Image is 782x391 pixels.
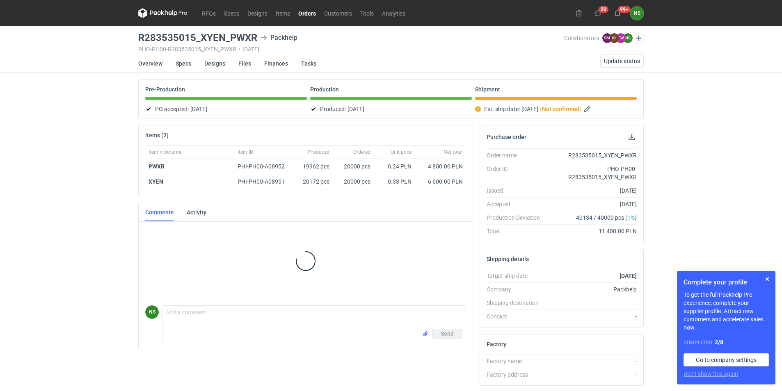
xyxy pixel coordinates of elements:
div: 19962 pcs [296,159,333,174]
a: RFQs [198,8,220,18]
div: Est. ship date: [475,104,637,114]
div: Company [487,285,546,293]
span: [DATE] [348,104,364,114]
button: Update status [600,55,644,68]
button: Edit collaborators [633,33,644,43]
a: Overview [138,55,162,73]
div: Shipping destination [487,299,546,307]
svg: Packhelp Pro [138,8,187,18]
strong: Not confirmed [542,106,579,112]
span: Produced [308,149,329,155]
figcaption: NS [145,305,159,319]
a: Files [238,55,251,73]
h1: Complete your profile [684,277,769,287]
div: [DATE] [546,200,637,208]
div: Produced: [310,104,472,114]
span: Item ID [238,149,253,155]
div: Order ID [487,165,546,181]
div: 0.33 PLN [377,177,412,186]
strong: PWXR [149,163,165,170]
span: Item nickname [149,149,181,155]
a: Specs [176,55,191,73]
div: Completed: [684,338,769,347]
strong: XYEN [149,178,163,185]
a: Activity [187,203,206,221]
div: 20172 pcs [296,174,333,189]
figcaption: SM [602,33,612,43]
p: Pre-Production [145,86,185,93]
span: [DATE] [190,104,207,114]
div: 20000 pcs [333,174,374,189]
h2: Shipping details [487,256,529,262]
div: Natalia Stępak [630,7,644,20]
span: Ordered [353,149,370,155]
div: 6 600.00 PLN [418,177,463,186]
a: Orders [294,8,320,18]
h2: Items (2) [145,132,169,139]
div: Accepted [487,200,546,208]
div: 11 400.00 PLN [546,227,637,235]
button: 99+ [611,7,624,20]
div: Issued [487,186,546,195]
div: - [546,371,637,379]
div: Target ship date [487,272,546,280]
button: 20 [592,7,605,20]
div: Natalia Stępak [145,305,159,319]
p: Shipment [475,86,500,93]
a: Designs [243,8,272,18]
h2: Purchase order [487,134,526,140]
a: Tasks [301,55,316,73]
span: Unit price [391,149,412,155]
a: Customers [320,8,356,18]
a: Finances [264,55,288,73]
strong: [DATE] [620,273,637,279]
figcaption: KI [609,33,619,43]
div: PHO-PH00-R283535015_XYEN_PWXR [546,165,637,181]
div: R283535015_XYEN_PWXR [546,151,637,159]
span: 1% [627,214,635,221]
span: 40134 / 40000 pcs ( ) [576,214,637,222]
a: Designs [204,55,225,73]
a: Go to company settings [684,353,769,366]
div: 20000 pcs [333,159,374,174]
span: Collaborators [564,35,599,41]
span: • [238,46,240,52]
div: Order name [487,151,546,159]
a: Tools [356,8,378,18]
div: Factory name [487,357,546,365]
a: Items [272,8,294,18]
button: Edit estimated shipping date [583,104,593,114]
button: Skip for now [762,274,772,284]
p: To get the full Packhelp Pro experience, complete your supplier profile. Attract new customers an... [684,291,769,332]
div: Contact [487,312,546,321]
p: Production [310,86,339,93]
span: Net total [444,149,463,155]
div: Packhelp [261,33,297,43]
a: Comments [145,203,174,221]
div: PHO-PH00-R283535015_XYEN_PWXR [DATE] [138,46,564,52]
div: Total [487,227,546,235]
h2: Factory [487,341,506,348]
strong: 2 / 8 [715,339,723,346]
button: Download PO [627,132,637,142]
em: ) [579,106,581,112]
span: Update status [604,58,640,64]
a: Specs [220,8,243,18]
div: PHI-PH00-A08952 [238,162,293,170]
div: PHI-PH00-A08951 [238,177,293,186]
button: NS [630,7,644,20]
em: ( [540,106,542,112]
div: 4 800.00 PLN [418,162,463,170]
h3: R283535015_XYEN_PWXR [138,33,257,43]
button: Don’t show this again [684,370,738,378]
div: Production Deviation [487,214,546,222]
span: [DATE] [521,104,538,114]
div: 0.24 PLN [377,162,412,170]
button: Send [432,329,462,339]
div: Factory address [487,371,546,379]
div: Packhelp [546,285,637,293]
span: Send [441,331,454,336]
div: - [546,357,637,365]
a: Analytics [378,8,409,18]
